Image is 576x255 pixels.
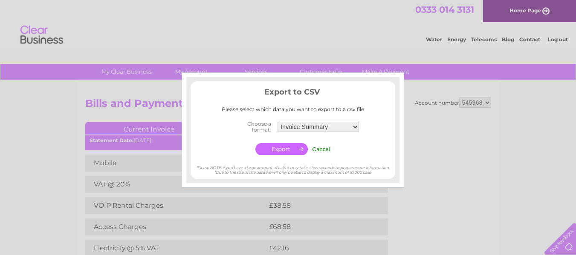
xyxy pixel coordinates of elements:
[502,36,514,43] a: Blog
[519,36,540,43] a: Contact
[447,36,466,43] a: Energy
[191,157,395,175] div: *Please NOTE, if you have a large amount of calls it may take a few seconds to prepare your infor...
[471,36,497,43] a: Telecoms
[224,118,275,135] th: Choose a format:
[191,106,395,112] div: Please select which data you want to export to a csv file
[20,22,64,48] img: logo.png
[312,146,330,152] input: Cancel
[191,86,395,101] h3: Export to CSV
[87,5,490,41] div: Clear Business is a trading name of Verastar Limited (registered in [GEOGRAPHIC_DATA] No. 3667643...
[415,4,474,15] a: 0333 014 3131
[548,36,568,43] a: Log out
[426,36,442,43] a: Water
